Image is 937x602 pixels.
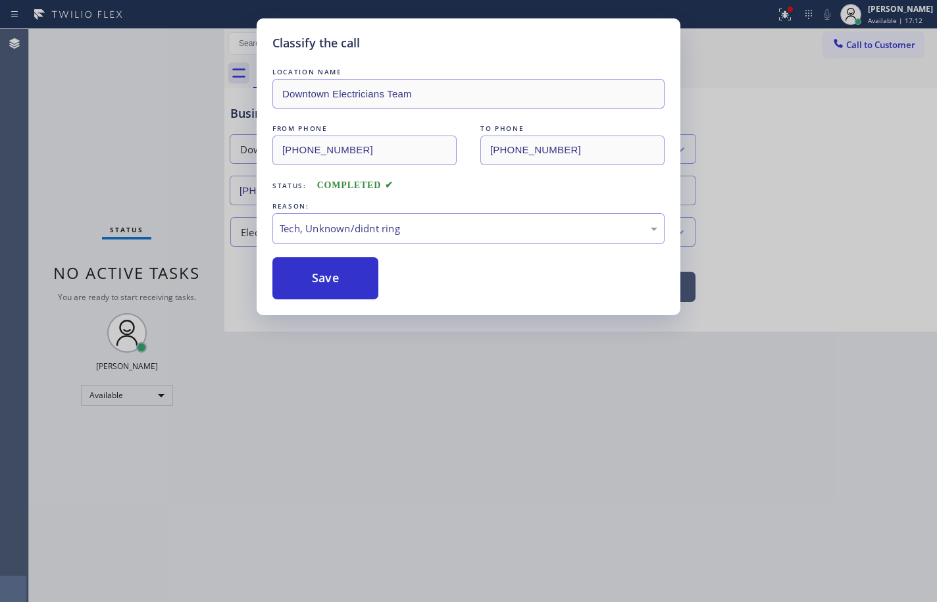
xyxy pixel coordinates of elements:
button: Save [272,257,378,299]
div: LOCATION NAME [272,65,665,79]
h5: Classify the call [272,34,360,52]
input: To phone [480,136,665,165]
input: From phone [272,136,457,165]
span: Status: [272,181,307,190]
div: Tech, Unknown/didnt ring [280,221,657,236]
div: REASON: [272,199,665,213]
div: TO PHONE [480,122,665,136]
div: FROM PHONE [272,122,457,136]
span: COMPLETED [317,180,393,190]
